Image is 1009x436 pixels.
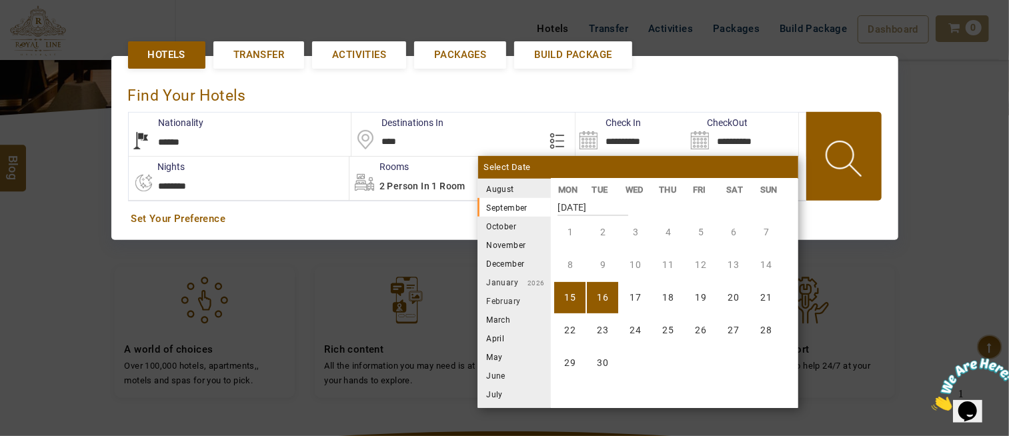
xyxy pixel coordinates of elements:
li: December [477,254,551,273]
li: Friday, 26 September 2025 [685,315,716,346]
div: Select Date [478,156,798,179]
li: June [477,366,551,385]
li: August [477,179,551,198]
li: Wednesday, 17 September 2025 [620,282,651,313]
label: nights [128,160,185,173]
strong: [DATE] [558,192,628,216]
li: April [477,329,551,347]
li: October [477,217,551,235]
label: Nationality [129,116,204,129]
li: July [477,385,551,403]
span: Transfer [233,48,284,62]
li: Friday, 19 September 2025 [685,282,716,313]
span: Activities [332,48,386,62]
span: Packages [434,48,486,62]
li: Monday, 15 September 2025 [554,282,586,313]
label: Destinations In [351,116,443,129]
span: 2 Person in 1 Room [379,181,465,191]
span: Build Package [534,48,612,62]
li: Tuesday, 23 September 2025 [587,315,618,346]
iframe: chat widget [926,353,1009,416]
li: SUN [753,183,787,197]
li: September [477,198,551,217]
li: SAT [720,183,754,197]
li: Saturday, 27 September 2025 [718,315,749,346]
li: THU [652,183,686,197]
a: Hotels [128,41,205,69]
li: Wednesday, 24 September 2025 [620,315,651,346]
li: February [477,291,551,310]
li: Monday, 22 September 2025 [554,315,586,346]
img: Chat attention grabber [5,5,88,58]
span: Hotels [148,48,185,62]
span: 1 [5,5,11,17]
li: January [477,273,551,291]
li: Saturday, 20 September 2025 [718,282,749,313]
li: Tuesday, 30 September 2025 [587,347,618,379]
input: Search [687,113,798,156]
li: Thursday, 25 September 2025 [652,315,684,346]
li: TUE [585,183,619,197]
a: Transfer [213,41,304,69]
a: Build Package [514,41,632,69]
label: CheckOut [687,116,748,129]
li: WED [618,183,652,197]
li: Monday, 29 September 2025 [554,347,586,379]
a: Packages [414,41,506,69]
li: Sunday, 21 September 2025 [750,282,782,313]
a: Activities [312,41,406,69]
label: Rooms [349,160,409,173]
li: FRI [686,183,720,197]
li: Sunday, 28 September 2025 [750,315,782,346]
small: 2025 [514,186,608,193]
small: 2026 [518,279,545,287]
li: March [477,310,551,329]
input: Search [576,113,687,156]
li: Thursday, 18 September 2025 [652,282,684,313]
label: Check In [576,116,641,129]
div: Find Your Hotels [128,73,882,112]
li: Tuesday, 16 September 2025 [587,282,618,313]
li: November [477,235,551,254]
li: MON [551,183,585,197]
li: May [477,347,551,366]
a: Set Your Preference [131,212,878,226]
